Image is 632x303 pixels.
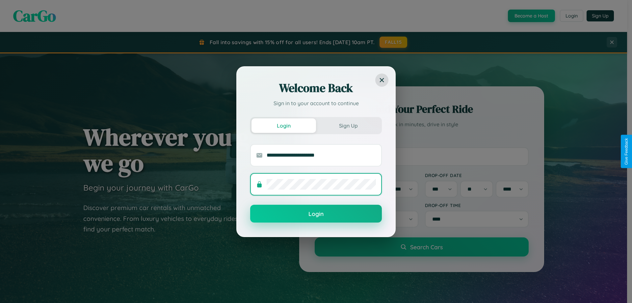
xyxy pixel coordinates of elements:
p: Sign in to your account to continue [250,99,382,107]
button: Sign Up [316,118,381,133]
div: Give Feedback [624,138,629,165]
button: Login [250,205,382,223]
h2: Welcome Back [250,80,382,96]
button: Login [251,118,316,133]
